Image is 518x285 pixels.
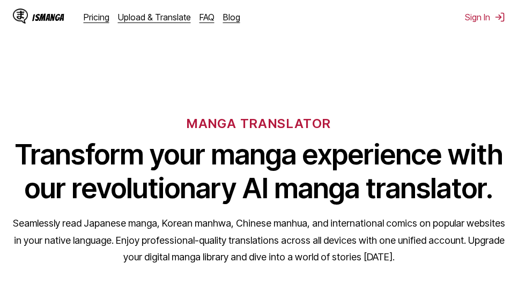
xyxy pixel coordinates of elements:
img: Sign out [494,12,505,22]
a: Upload & Translate [118,12,191,22]
a: Blog [223,12,240,22]
a: IsManga LogoIsManga [13,9,84,26]
p: Seamlessly read Japanese manga, Korean manhwa, Chinese manhua, and international comics on popula... [13,215,505,266]
a: FAQ [199,12,214,22]
h1: Transform your manga experience with our revolutionary AI manga translator. [13,138,505,205]
img: IsManga Logo [13,9,28,24]
h6: MANGA TRANSLATOR [187,116,331,131]
a: Pricing [84,12,109,22]
button: Sign In [465,12,505,22]
div: IsManga [32,12,64,22]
